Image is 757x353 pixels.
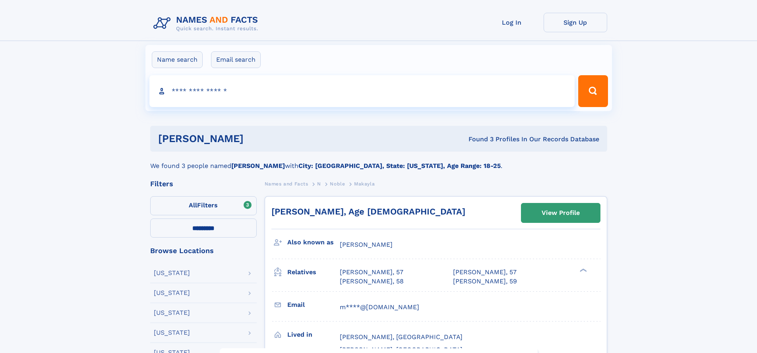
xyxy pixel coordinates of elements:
span: All [189,201,197,209]
a: [PERSON_NAME], 58 [340,277,404,286]
h3: Relatives [287,265,340,279]
input: search input [149,75,575,107]
div: [US_STATE] [154,290,190,296]
span: Noble [330,181,345,187]
label: Email search [211,51,261,68]
a: [PERSON_NAME], 59 [453,277,517,286]
b: [PERSON_NAME] [231,162,285,170]
span: [PERSON_NAME], [GEOGRAPHIC_DATA] [340,333,463,341]
label: Filters [150,196,257,215]
span: Makayla [354,181,375,187]
div: Found 3 Profiles In Our Records Database [356,135,599,144]
span: N [317,181,321,187]
div: ❯ [578,268,587,273]
div: [US_STATE] [154,330,190,336]
button: Search Button [578,75,608,107]
a: Noble [330,179,345,189]
img: Logo Names and Facts [150,13,265,34]
a: View Profile [521,203,600,222]
a: [PERSON_NAME], 57 [340,268,403,277]
span: [PERSON_NAME] [340,241,393,248]
a: Sign Up [544,13,607,32]
label: Name search [152,51,203,68]
div: View Profile [542,204,580,222]
b: City: [GEOGRAPHIC_DATA], State: [US_STATE], Age Range: 18-25 [298,162,501,170]
div: [US_STATE] [154,270,190,276]
h3: Lived in [287,328,340,341]
a: Log In [480,13,544,32]
h3: Also known as [287,236,340,249]
div: We found 3 people named with . [150,152,607,171]
a: Names and Facts [265,179,308,189]
div: Filters [150,180,257,187]
h1: [PERSON_NAME] [158,134,356,144]
h3: Email [287,298,340,312]
div: [US_STATE] [154,310,190,316]
div: Browse Locations [150,247,257,254]
a: N [317,179,321,189]
a: [PERSON_NAME], Age [DEMOGRAPHIC_DATA] [271,207,465,216]
a: [PERSON_NAME], 57 [453,268,517,277]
